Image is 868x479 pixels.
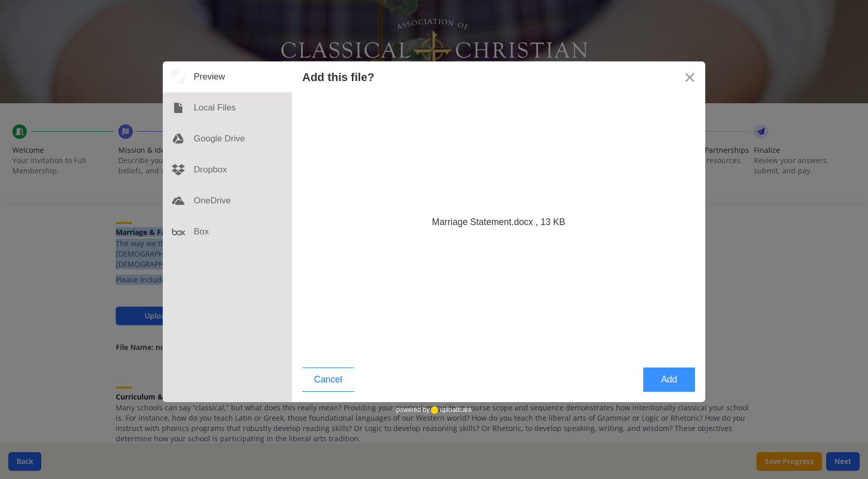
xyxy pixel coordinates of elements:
div: Preview [163,61,292,92]
button: Cancel [302,368,354,392]
div: OneDrive [163,185,292,216]
button: Add [643,368,695,392]
div: Marriage Statement.docx , 13 KB [432,216,565,229]
div: Local Files [163,92,292,123]
div: powered by [396,402,472,418]
div: Dropbox [163,154,292,185]
div: Google Drive [163,123,292,154]
button: Close [674,61,705,92]
div: Add this file? [302,71,374,84]
a: uploadcare [429,406,472,414]
div: Box [163,216,292,247]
